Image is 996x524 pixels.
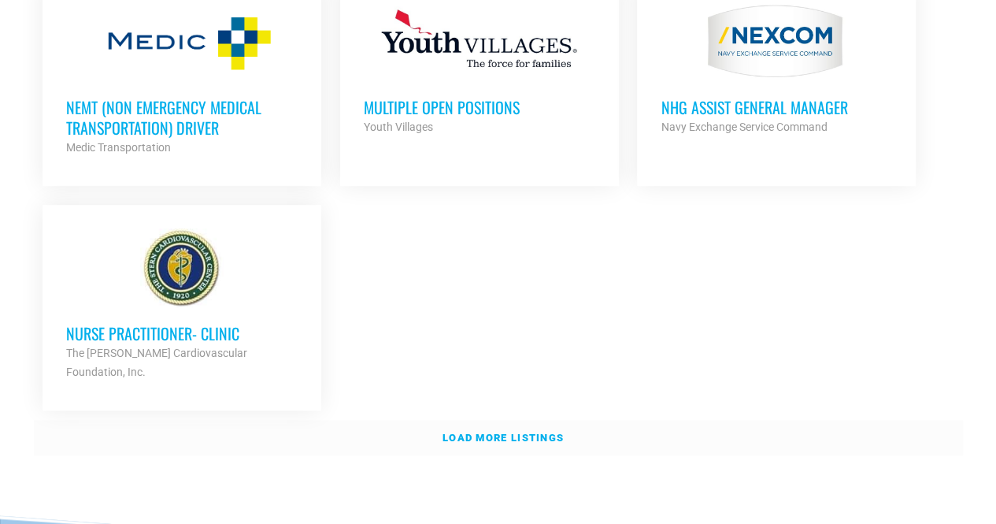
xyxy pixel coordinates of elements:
[442,432,564,444] strong: Load more listings
[661,97,892,117] h3: NHG ASSIST GENERAL MANAGER
[66,141,171,154] strong: Medic Transportation
[43,205,321,405] a: Nurse Practitioner- Clinic The [PERSON_NAME] Cardiovascular Foundation, Inc.
[661,121,827,133] strong: Navy Exchange Service Command
[66,347,247,378] strong: The [PERSON_NAME] Cardiovascular Foundation, Inc.
[66,323,298,344] h3: Nurse Practitioner- Clinic
[66,97,298,138] h3: NEMT (Non Emergency Medical Transportation) Driver
[364,121,433,133] strong: Youth Villages
[34,420,963,456] a: Load more listings
[364,97,595,117] h3: Multiple Open Positions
